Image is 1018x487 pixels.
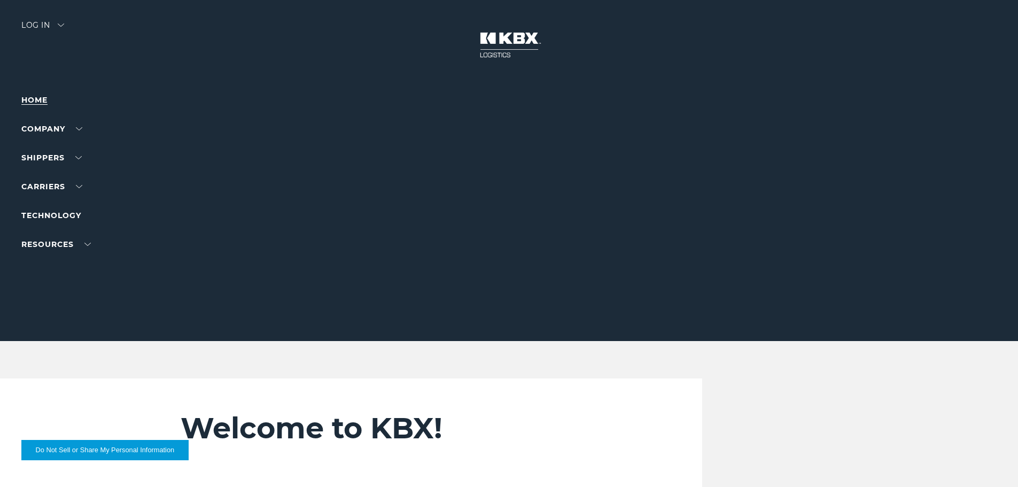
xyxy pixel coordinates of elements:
[21,239,91,249] a: RESOURCES
[58,24,64,27] img: arrow
[21,182,82,191] a: Carriers
[21,211,81,220] a: Technology
[469,21,549,68] img: kbx logo
[21,95,48,105] a: Home
[21,440,189,460] button: Do Not Sell or Share My Personal Information
[21,21,64,37] div: Log in
[21,124,82,134] a: Company
[181,411,639,446] h2: Welcome to KBX!
[965,436,1018,487] iframe: Chat Widget
[21,153,82,163] a: SHIPPERS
